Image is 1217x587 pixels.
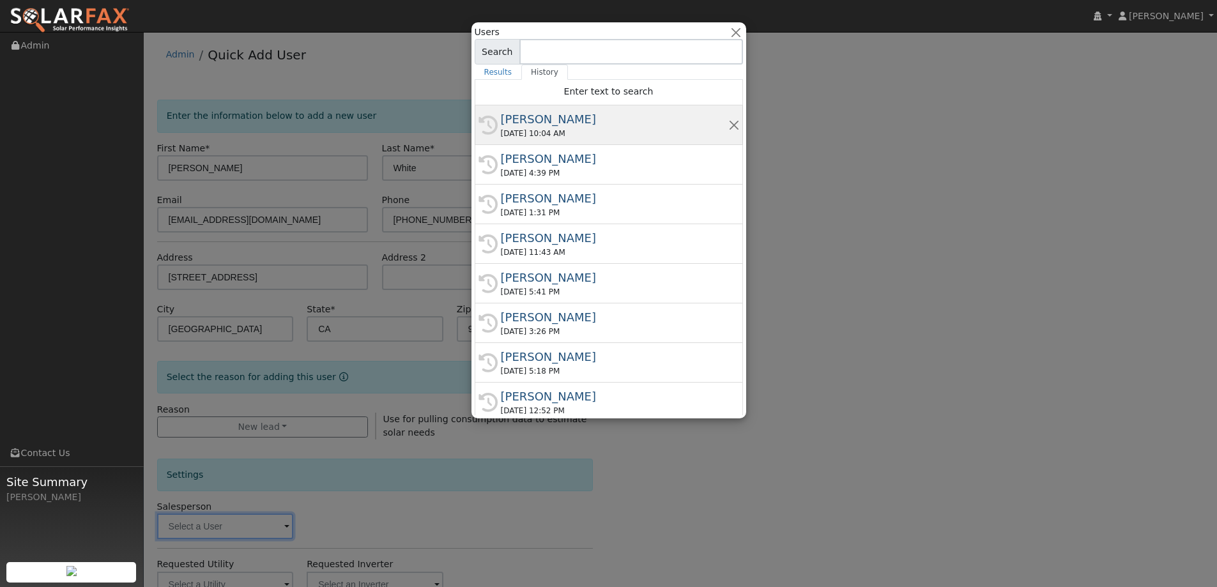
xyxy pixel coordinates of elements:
[501,309,728,326] div: [PERSON_NAME]
[10,7,130,34] img: SolarFax
[501,405,728,416] div: [DATE] 12:52 PM
[478,195,498,214] i: History
[501,247,728,258] div: [DATE] 11:43 AM
[501,167,728,179] div: [DATE] 4:39 PM
[475,65,522,80] a: Results
[501,190,728,207] div: [PERSON_NAME]
[6,491,137,504] div: [PERSON_NAME]
[478,274,498,293] i: History
[728,118,740,132] button: Remove this history
[501,269,728,286] div: [PERSON_NAME]
[501,150,728,167] div: [PERSON_NAME]
[501,365,728,377] div: [DATE] 5:18 PM
[521,65,568,80] a: History
[66,566,77,576] img: retrieve
[478,353,498,372] i: History
[475,26,500,39] span: Users
[501,207,728,218] div: [DATE] 1:31 PM
[6,473,137,491] span: Site Summary
[475,39,520,65] span: Search
[1129,11,1204,21] span: [PERSON_NAME]
[501,348,728,365] div: [PERSON_NAME]
[501,111,728,128] div: [PERSON_NAME]
[501,326,728,337] div: [DATE] 3:26 PM
[501,229,728,247] div: [PERSON_NAME]
[478,234,498,254] i: History
[501,388,728,405] div: [PERSON_NAME]
[478,155,498,174] i: History
[478,116,498,135] i: History
[501,128,728,139] div: [DATE] 10:04 AM
[478,314,498,333] i: History
[564,86,654,96] span: Enter text to search
[478,393,498,412] i: History
[501,286,728,298] div: [DATE] 5:41 PM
